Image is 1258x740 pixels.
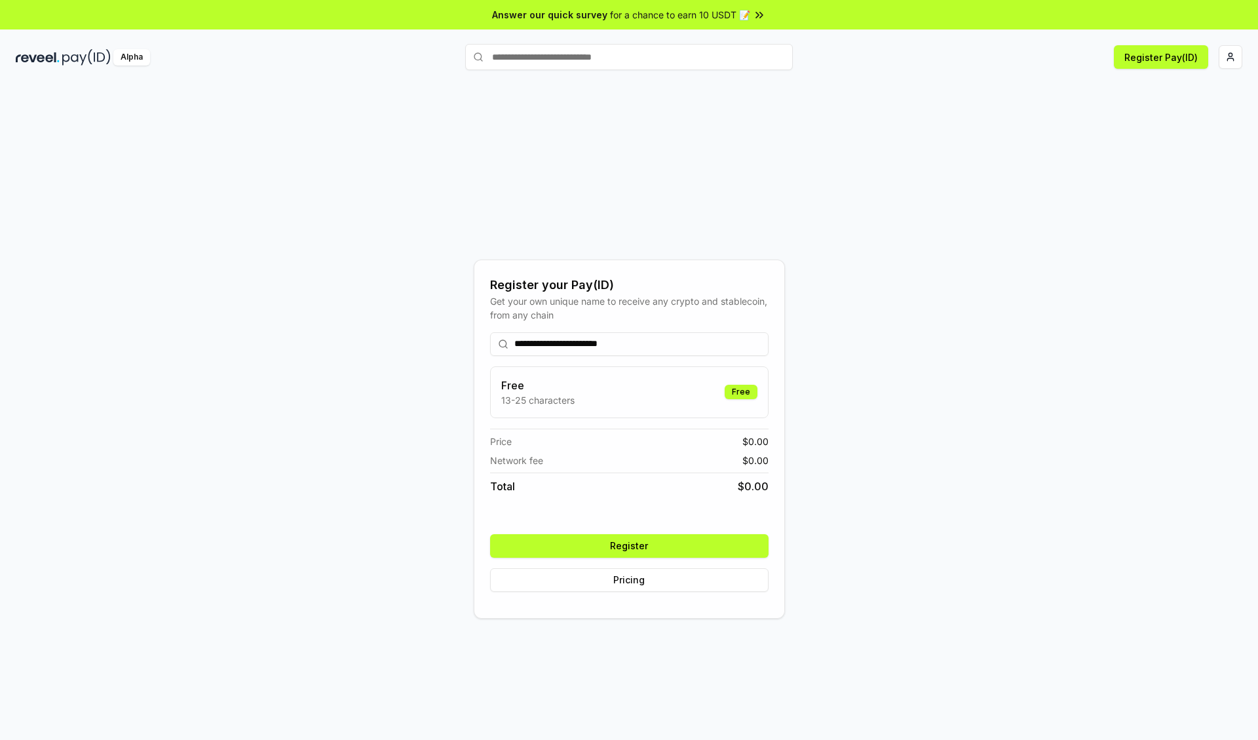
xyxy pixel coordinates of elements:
[610,8,750,22] span: for a chance to earn 10 USDT 📝
[62,49,111,66] img: pay_id
[490,294,769,322] div: Get your own unique name to receive any crypto and stablecoin, from any chain
[1114,45,1208,69] button: Register Pay(ID)
[16,49,60,66] img: reveel_dark
[725,385,757,399] div: Free
[490,568,769,592] button: Pricing
[490,478,515,494] span: Total
[501,393,575,407] p: 13-25 characters
[742,454,769,467] span: $ 0.00
[492,8,607,22] span: Answer our quick survey
[490,276,769,294] div: Register your Pay(ID)
[113,49,150,66] div: Alpha
[490,454,543,467] span: Network fee
[501,378,575,393] h3: Free
[490,435,512,448] span: Price
[738,478,769,494] span: $ 0.00
[490,534,769,558] button: Register
[742,435,769,448] span: $ 0.00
